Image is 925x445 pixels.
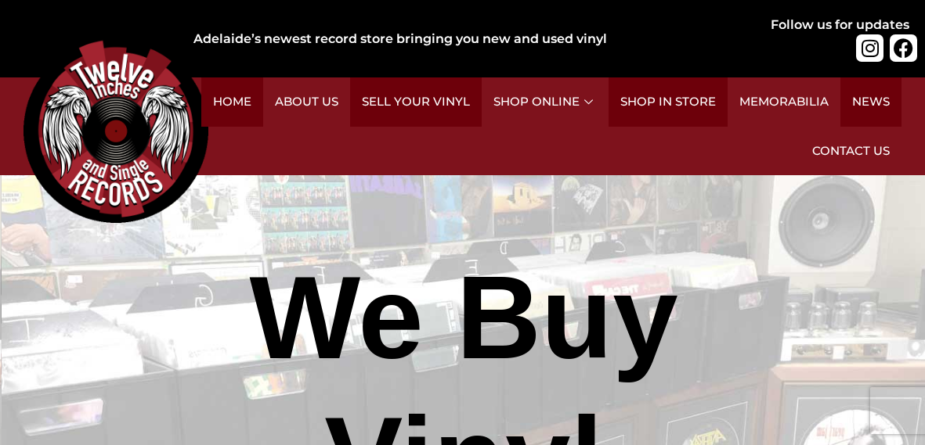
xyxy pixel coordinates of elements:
div: Follow us for updates [771,16,909,34]
a: Home [201,77,263,127]
a: About Us [263,77,350,127]
div: Adelaide’s newest record store bringing you new and used vinyl [193,30,706,48]
a: Memorabilia [728,77,840,127]
a: Shop in Store [609,77,728,127]
a: Sell Your Vinyl [350,77,482,127]
a: News [840,77,902,127]
a: Shop Online [482,77,609,127]
a: Contact Us [800,127,902,176]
